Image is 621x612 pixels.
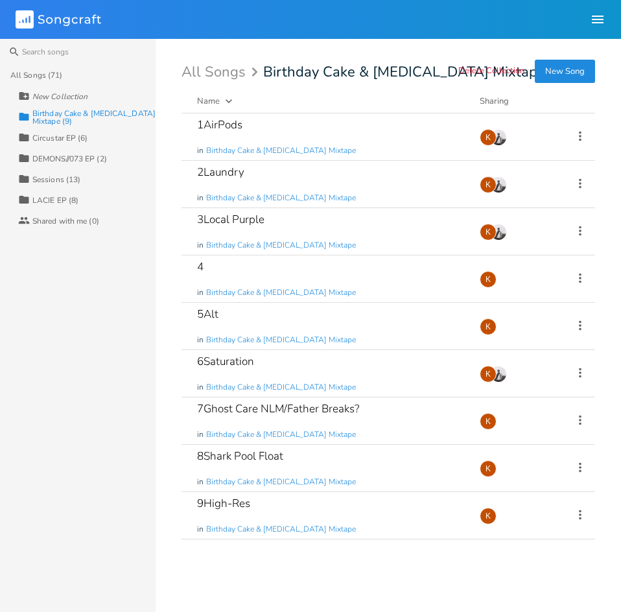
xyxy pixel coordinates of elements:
div: LACIE EP (8) [32,196,78,204]
img: Costa Tzoytzoyrakos [490,224,507,241]
span: in [197,429,204,440]
span: Birthday Cake & [MEDICAL_DATA] Mixtape [206,193,356,204]
div: 8Shark Pool Float [197,451,283,462]
div: Kat [480,460,497,477]
span: Birthday Cake & [MEDICAL_DATA] Mixtape [206,240,356,251]
span: in [197,335,204,346]
div: 4 [197,261,204,272]
div: Shared with me (0) [32,217,99,225]
button: Name [197,95,464,108]
button: New Song [535,60,595,83]
span: Birthday Cake & [MEDICAL_DATA] Mixtape [263,65,545,79]
span: in [197,382,204,393]
span: Birthday Cake & [MEDICAL_DATA] Mixtape [206,287,356,298]
button: Delete Collection [458,66,524,77]
div: All Songs [182,66,262,78]
div: Kat [480,318,497,335]
div: Kat [480,176,497,193]
div: Circustar EP (6) [32,134,88,142]
span: in [197,240,204,251]
span: in [197,477,204,488]
div: Sharing [480,95,557,108]
span: Birthday Cake & [MEDICAL_DATA] Mixtape [206,145,356,156]
span: in [197,287,204,298]
span: in [197,193,204,204]
div: Birthday Cake & [MEDICAL_DATA] Mixtape (9) [32,110,156,125]
div: Kat [480,224,497,241]
div: DEMONS//073 EP (2) [32,155,107,163]
div: Name [197,95,220,107]
span: Birthday Cake & [MEDICAL_DATA] Mixtape [206,429,356,440]
div: 2Laundry [197,167,244,178]
div: New Collection [32,93,88,100]
div: Kat [480,129,497,146]
div: 5Alt [197,309,218,320]
div: Sessions (13) [32,176,80,183]
img: Costa Tzoytzoyrakos [490,366,507,383]
div: 3Local Purple [197,214,264,225]
div: 7Ghost Care NLM/Father Breaks? [197,403,359,414]
div: 9High-Res [197,498,250,509]
img: Costa Tzoytzoyrakos [490,176,507,193]
div: Kat [480,366,497,383]
span: Birthday Cake & [MEDICAL_DATA] Mixtape [206,524,356,535]
span: Birthday Cake & [MEDICAL_DATA] Mixtape [206,335,356,346]
div: Kat [480,413,497,430]
div: 6Saturation [197,356,254,367]
div: All Songs (71) [10,71,62,79]
div: 1AirPods [197,119,242,130]
span: Birthday Cake & [MEDICAL_DATA] Mixtape [206,382,356,393]
img: Costa Tzoytzoyrakos [490,129,507,146]
div: Kat [480,271,497,288]
span: in [197,524,204,535]
span: Birthday Cake & [MEDICAL_DATA] Mixtape [206,477,356,488]
span: in [197,145,204,156]
div: Kat [480,508,497,524]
